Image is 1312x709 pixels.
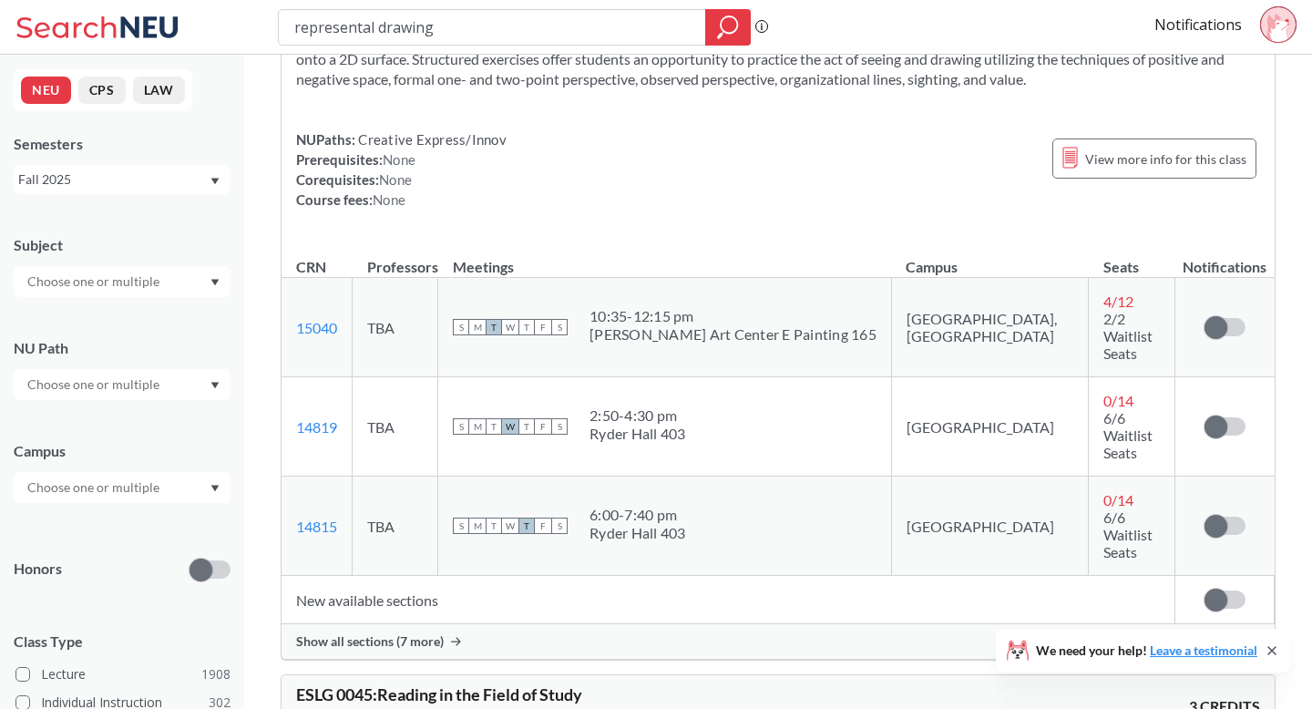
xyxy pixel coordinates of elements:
svg: Dropdown arrow [210,485,220,492]
td: New available sections [282,576,1175,624]
span: S [551,418,568,435]
div: Dropdown arrow [14,266,231,297]
span: None [373,191,405,208]
div: NUPaths: Prerequisites: Corequisites: Course fees: [296,129,507,210]
span: S [453,319,469,335]
button: LAW [133,77,185,104]
span: F [535,418,551,435]
a: 14815 [296,518,337,535]
div: [PERSON_NAME] Art Center E Painting 165 [589,325,876,344]
input: Choose one or multiple [18,477,171,498]
button: CPS [78,77,126,104]
a: Leave a testimonial [1150,642,1257,658]
th: Campus [891,239,1089,278]
td: TBA [353,278,438,377]
div: Dropdown arrow [14,369,231,400]
span: S [453,418,469,435]
span: W [502,518,518,534]
div: Campus [14,441,231,461]
span: None [383,151,415,168]
span: T [518,518,535,534]
th: Seats [1089,239,1175,278]
td: [GEOGRAPHIC_DATA] [891,477,1089,576]
th: Notifications [1175,239,1275,278]
span: Show all sections (7 more) [296,633,444,650]
td: TBA [353,477,438,576]
span: M [469,319,486,335]
span: S [453,518,469,534]
div: 6:00 - 7:40 pm [589,506,686,524]
span: W [502,319,518,335]
span: 0 / 14 [1103,392,1133,409]
a: Notifications [1154,15,1242,35]
span: ESLG 0045 : Reading in the Field of Study [296,684,582,704]
span: F [535,518,551,534]
div: Fall 2025Dropdown arrow [14,165,231,194]
div: magnifying glass [705,9,751,46]
span: T [518,319,535,335]
div: Semesters [14,134,231,154]
div: Show all sections (7 more) [282,624,1275,659]
span: Creative Express/Innov [355,131,507,148]
label: Lecture [15,663,231,686]
input: Choose one or multiple [18,374,171,396]
svg: Dropdown arrow [210,382,220,389]
a: 15040 [296,319,337,336]
input: Class, professor, course number, "phrase" [292,12,692,43]
span: T [486,319,502,335]
span: 0 / 14 [1103,491,1133,509]
section: Introduces the fundamental tools and techniques of representational drawing as a means of renderi... [296,29,1260,89]
div: Ryder Hall 403 [589,425,686,443]
span: View more info for this class [1085,148,1246,170]
td: TBA [353,377,438,477]
div: 10:35 - 12:15 pm [589,307,876,325]
td: [GEOGRAPHIC_DATA], [GEOGRAPHIC_DATA] [891,278,1089,377]
div: NU Path [14,338,231,358]
div: Subject [14,235,231,255]
span: We need your help! [1036,644,1257,657]
span: 6/6 Waitlist Seats [1103,509,1153,560]
svg: Dropdown arrow [210,178,220,185]
span: M [469,518,486,534]
svg: Dropdown arrow [210,279,220,286]
button: NEU [21,77,71,104]
div: Ryder Hall 403 [589,524,686,542]
a: 14819 [296,418,337,436]
input: Choose one or multiple [18,271,171,293]
th: Professors [353,239,438,278]
p: Honors [14,559,62,580]
span: T [518,418,535,435]
span: S [551,518,568,534]
td: [GEOGRAPHIC_DATA] [891,377,1089,477]
span: 2/2 Waitlist Seats [1103,310,1153,362]
span: None [379,171,412,188]
span: T [486,418,502,435]
span: 1908 [201,664,231,684]
span: 4 / 12 [1103,293,1133,310]
span: F [535,319,551,335]
span: Class Type [14,632,231,652]
span: W [502,418,518,435]
div: 2:50 - 4:30 pm [589,406,686,425]
div: CRN [296,257,326,277]
div: Dropdown arrow [14,472,231,503]
svg: magnifying glass [717,15,739,40]
span: S [551,319,568,335]
span: M [469,418,486,435]
span: T [486,518,502,534]
div: Fall 2025 [18,170,209,190]
span: 6/6 Waitlist Seats [1103,409,1153,461]
th: Meetings [438,239,892,278]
